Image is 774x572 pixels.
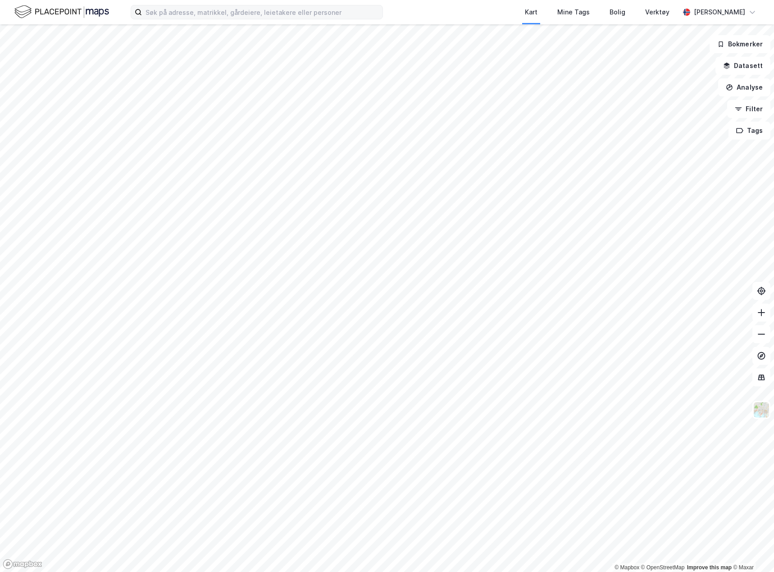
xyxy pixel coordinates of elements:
div: Verktøy [645,7,669,18]
iframe: Chat Widget [729,529,774,572]
div: [PERSON_NAME] [694,7,745,18]
div: Bolig [610,7,625,18]
div: Mine Tags [557,7,590,18]
div: Kart [525,7,537,18]
img: logo.f888ab2527a4732fd821a326f86c7f29.svg [14,4,109,20]
input: Søk på adresse, matrikkel, gårdeiere, leietakere eller personer [142,5,382,19]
